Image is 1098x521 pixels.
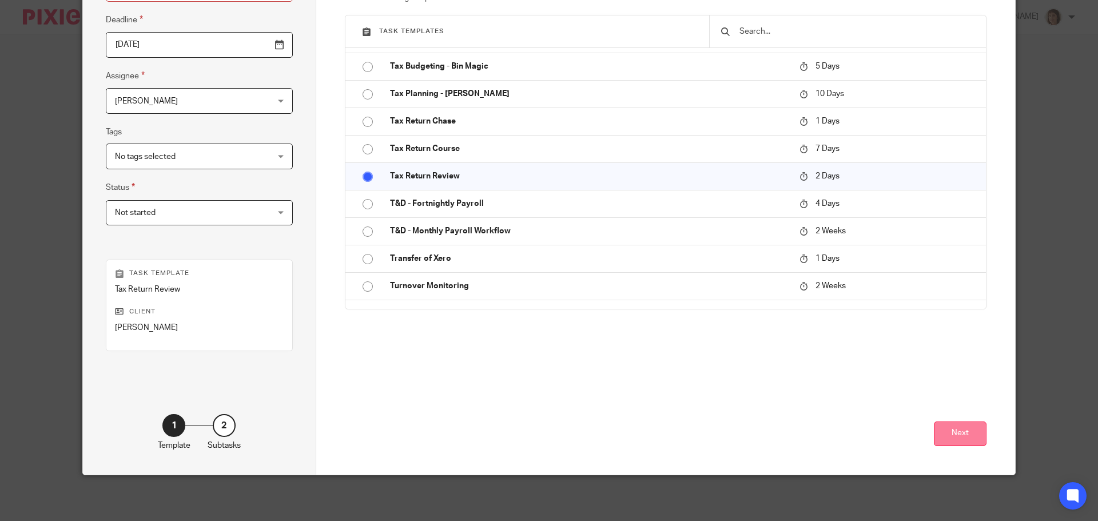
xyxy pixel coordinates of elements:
span: 5 Days [815,62,840,70]
span: 2 Weeks [815,227,846,235]
input: Search... [738,25,974,38]
p: T&D - Monthly Payroll Workflow [390,225,788,237]
span: [PERSON_NAME] [115,97,178,105]
span: 4 Days [815,200,840,208]
span: 7 Days [815,145,840,153]
p: Tax Return Review [115,284,284,295]
p: Tax Return Review [390,170,788,182]
p: Tax Planning - [PERSON_NAME] [390,88,788,100]
p: Tax Budgeting - Bin Magic [390,61,788,72]
div: 1 [162,414,185,437]
span: Not started [115,209,156,217]
span: 1 Days [815,117,840,125]
p: Turnover Monitoring [390,280,788,292]
span: No tags selected [115,153,176,161]
p: Transfer of Xero [390,253,788,264]
p: Client [115,307,284,316]
span: Task templates [379,28,444,34]
p: Tax Return Course [390,143,788,154]
p: Subtasks [208,440,241,451]
p: Tax Return Chase [390,116,788,127]
p: Template [158,440,190,451]
span: 2 Days [815,172,840,180]
label: Assignee [106,69,145,82]
p: Unsubscribe [390,308,788,319]
span: 10 Days [815,90,844,98]
input: Pick a date [106,32,293,58]
span: 2 Weeks [815,282,846,290]
label: Status [106,181,135,194]
button: Next [934,421,986,446]
p: T&D - Fortnightly Payroll [390,198,788,209]
label: Deadline [106,13,143,26]
p: Task template [115,269,284,278]
div: 2 [213,414,236,437]
p: [PERSON_NAME] [115,322,284,333]
span: 1 Days [815,254,840,263]
label: Tags [106,126,122,138]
